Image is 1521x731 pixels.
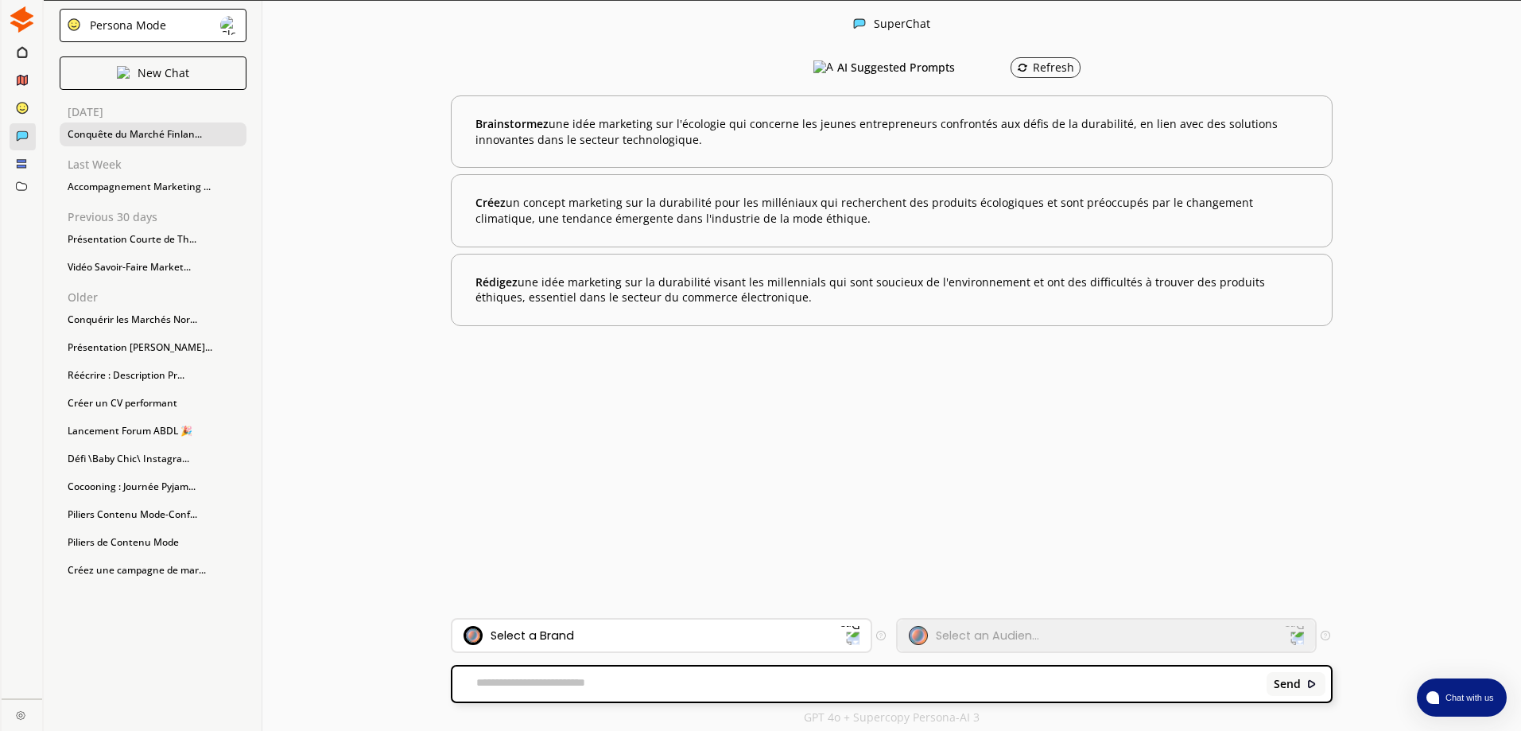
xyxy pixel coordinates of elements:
p: Last Week [68,158,246,171]
span: Brainstormez [475,116,549,131]
p: [DATE] [68,106,246,119]
div: Conquérir les Marchés Nor... [60,308,246,332]
img: Refresh [1017,62,1028,73]
img: Close [220,16,239,35]
p: New Chat [138,67,189,80]
img: Close [853,17,866,30]
img: Tooltip Icon [1321,631,1330,640]
div: Réécrire : Description Pr... [60,364,246,387]
img: Close [16,710,25,720]
span: Rédigez [475,274,518,290]
b: une idée marketing sur la durabilité visant les millennials qui sont soucieux de l'environnement ... [475,274,1307,305]
img: Dropdown Icon [1283,625,1304,646]
div: Présentation Courte de Th... [60,227,246,251]
a: Close [2,699,42,727]
span: Chat with us [1439,691,1497,704]
img: Dropdown Icon [839,625,859,646]
img: Tooltip Icon [876,631,886,640]
img: Close [117,66,130,79]
div: Lancement Forum ABDL 🎉 [60,419,246,443]
div: Défi \Baby Chic\ Instagra... [60,447,246,471]
p: GPT 4o + Supercopy Persona-AI 3 [804,711,980,724]
div: Mots-clés [198,94,243,104]
div: Select a Brand [491,629,574,642]
b: un concept marketing sur la durabilité pour les milléniaux qui recherchent des produits écologiqu... [475,195,1307,226]
div: Présentation [PERSON_NAME]... [60,336,246,360]
img: tab_keywords_by_traffic_grey.svg [180,92,193,105]
b: une idée marketing sur l'écologie qui concerne les jeunes entrepreneurs confrontés aux défis de l... [475,116,1307,147]
div: Créer un CV performant [60,391,246,415]
img: website_grey.svg [25,41,38,54]
div: Select an Audien... [936,629,1039,642]
span: Créez [475,195,506,210]
img: AI Suggested Prompts [813,60,833,75]
button: atlas-launcher [1417,679,1507,717]
p: Older [68,291,246,304]
img: Brand Icon [464,626,483,645]
img: Close [9,6,35,33]
div: Domaine: [URL] [41,41,118,54]
div: Vidéo Savoir-Faire Market... [60,255,246,279]
b: Send [1274,678,1301,690]
div: Domaine [82,94,122,104]
div: Piliers de Contenu Mode [60,531,246,554]
img: logo_orange.svg [25,25,38,38]
img: tab_domain_overview_orange.svg [64,92,77,105]
img: Close [67,17,81,32]
div: v 4.0.25 [45,25,78,38]
div: SuperChat [874,17,930,33]
img: Audience Icon [909,626,928,645]
h3: AI Suggested Prompts [837,56,955,80]
div: Piliers Contenu Mode-Conf... [60,503,246,527]
div: Conquête du Marché Finlan... [60,122,246,146]
img: Close [1306,679,1317,690]
div: Cocooning : Journée Pyjam... [60,475,246,499]
div: Refresh [1017,61,1074,74]
div: Accompagnement Marketing ... [60,175,246,199]
p: Previous 30 days [68,211,246,224]
div: Créez une campagne de mar... [60,558,246,582]
div: Persona Mode [84,19,166,32]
